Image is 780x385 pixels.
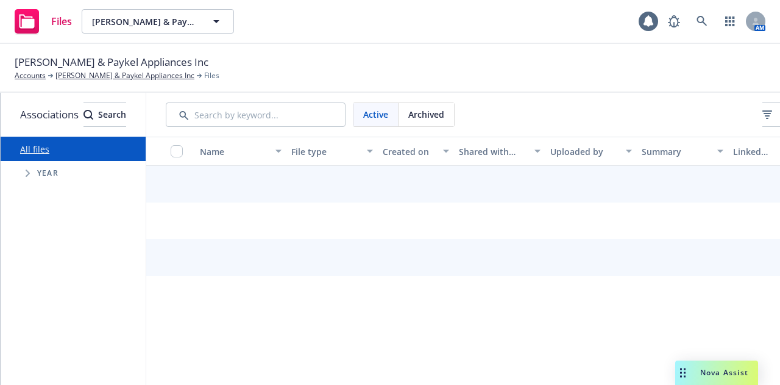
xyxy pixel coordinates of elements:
div: File type [291,145,360,158]
a: [PERSON_NAME] & Paykel Appliances Inc [55,70,194,81]
div: Drag to move [675,361,690,385]
div: Shared with client [459,145,527,158]
span: Associations [20,107,79,123]
input: Search by keyword... [166,103,346,127]
button: Nova Assist [675,361,758,385]
span: Year [37,170,58,177]
button: Uploaded by [545,137,637,166]
span: Archived [408,108,444,121]
div: Tree Example [1,161,146,185]
button: Name [195,137,286,166]
div: Search [83,103,126,126]
a: All files [20,143,49,155]
div: Summary [642,145,710,158]
span: Files [204,70,219,81]
a: Files [10,4,77,38]
span: [PERSON_NAME] & Paykel Appliances Inc [92,15,197,28]
button: Shared with client [454,137,545,166]
a: Report a Bug [662,9,686,34]
button: Summary [637,137,728,166]
button: File type [286,137,378,166]
div: Created on [383,145,436,158]
span: [PERSON_NAME] & Paykel Appliances Inc [15,54,208,70]
span: Files [51,16,72,26]
span: Nova Assist [700,367,748,378]
input: Select all [171,145,183,157]
button: Created on [378,137,454,166]
button: [PERSON_NAME] & Paykel Appliances Inc [82,9,234,34]
a: Switch app [718,9,742,34]
span: Active [363,108,388,121]
div: Uploaded by [550,145,619,158]
a: Search [690,9,714,34]
button: SearchSearch [83,103,126,127]
a: Accounts [15,70,46,81]
div: Name [200,145,268,158]
svg: Search [83,110,93,120]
